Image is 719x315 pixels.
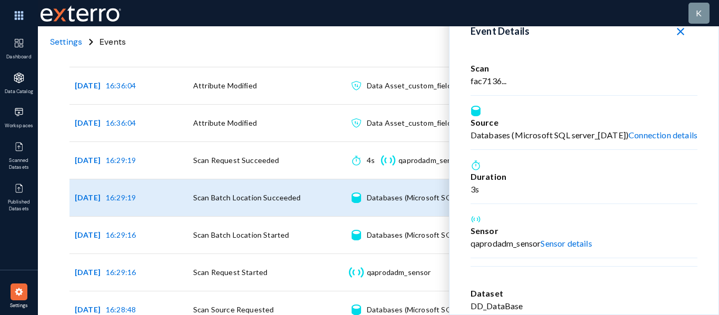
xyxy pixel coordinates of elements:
img: icon-sensor.svg [347,267,365,278]
div: Databases (Microsoft SQL server_[DATE]) [367,230,508,240]
span: Workspaces [2,123,36,130]
img: icon-policy.svg [351,118,362,128]
span: Published Datasets [2,199,36,213]
span: Scan Source Requested [193,305,274,314]
span: Exterro [38,3,119,24]
span: [DATE] [75,193,106,202]
span: [DATE] [75,156,106,165]
span: Attribute Modified [193,118,257,127]
img: icon-sensor.svg [380,155,397,166]
div: Data Asset_custom_field [367,80,452,91]
span: 16:29:19 [106,193,136,202]
span: [DATE] [75,268,106,277]
span: Scan Batch Location Started [193,230,289,239]
img: icon-source.svg [352,192,361,203]
img: icon-dashboard.svg [14,38,24,48]
img: icon-workspace.svg [14,107,24,117]
span: Dashboard [2,54,36,61]
span: Scan Request Succeeded [193,156,279,165]
img: exterro-work-mark.svg [41,5,121,22]
span: Scan Batch Location Succeeded [193,193,301,202]
span: Scanned Datasets [2,157,36,171]
img: icon-time.svg [352,155,360,166]
div: 4s [367,155,375,166]
span: [DATE] [75,118,106,127]
span: 16:29:16 [106,268,136,277]
span: 16:28:48 [106,305,136,314]
span: k [696,8,702,18]
img: icon-source.svg [352,304,361,315]
div: Databases (Microsoft SQL server_[DATE]) [367,304,508,315]
span: [DATE] [75,230,106,239]
img: icon-published.svg [14,141,24,152]
div: qaprodadm_sensor [398,155,463,166]
span: [DATE] [75,81,106,90]
span: Scan Request Started [193,268,267,277]
div: k [696,7,702,19]
img: icon-applications.svg [14,73,24,83]
img: icon-source.svg [352,230,361,240]
div: Databases (Microsoft SQL server_[DATE]) [367,192,508,203]
span: Settings [50,36,82,47]
div: Data Asset_custom_field [367,118,452,128]
span: 16:36:04 [106,81,136,90]
img: icon-settings.svg [14,287,24,297]
span: Events [99,36,126,48]
span: 16:29:19 [106,156,136,165]
div: qaprodadm_sensor [367,267,431,278]
span: Settings [2,302,36,310]
span: 16:36:04 [106,118,136,127]
img: icon-published.svg [14,183,24,194]
span: 16:29:16 [106,230,136,239]
img: icon-policy.svg [351,80,362,91]
span: [DATE] [75,305,106,314]
span: Data Catalog [2,88,36,96]
span: Attribute Modified [193,81,257,90]
img: app launcher [3,4,35,27]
